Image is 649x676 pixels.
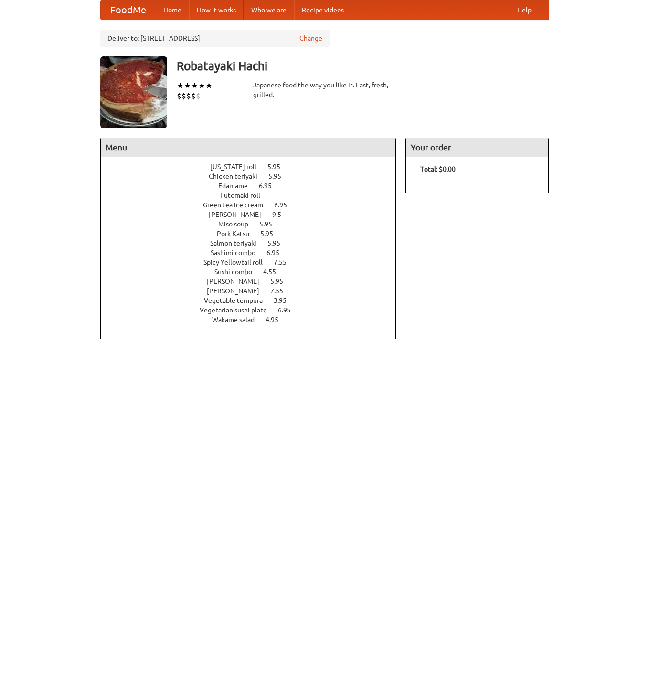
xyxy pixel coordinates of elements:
[270,287,293,295] span: 7.55
[268,172,291,180] span: 5.95
[274,201,297,209] span: 6.95
[177,91,181,101] li: $
[267,239,290,247] span: 5.95
[218,220,258,228] span: Miso soup
[210,163,266,171] span: [US_STATE] roll
[294,0,351,20] a: Recipe videos
[210,239,298,247] a: Salmon teriyaki 5.95
[184,80,191,91] li: ★
[267,163,290,171] span: 5.95
[100,30,330,47] div: Deliver to: [STREET_ADDRESS]
[203,201,305,209] a: Green tea ice cream 6.95
[210,163,298,171] a: [US_STATE] roll 5.95
[101,138,396,157] h4: Menu
[299,33,322,43] a: Change
[274,258,296,266] span: 7.55
[244,0,294,20] a: Who we are
[200,306,309,314] a: Vegetarian sushi plate 6.95
[272,211,291,218] span: 9.5
[207,287,269,295] span: [PERSON_NAME]
[198,80,205,91] li: ★
[217,230,291,237] a: Pork Katsu 5.95
[177,80,184,91] li: ★
[278,306,300,314] span: 6.95
[217,230,259,237] span: Pork Katsu
[260,230,283,237] span: 5.95
[211,249,265,257] span: Sashimi combo
[270,278,293,285] span: 5.95
[207,278,301,285] a: [PERSON_NAME] 5.95
[259,182,281,190] span: 6.95
[191,80,198,91] li: ★
[207,278,269,285] span: [PERSON_NAME]
[212,316,264,323] span: Wakame salad
[220,192,270,199] span: Futomaki roll
[205,80,213,91] li: ★
[220,192,287,199] a: Futomaki roll
[212,316,296,323] a: Wakame salad 4.95
[510,0,539,20] a: Help
[210,239,266,247] span: Salmon teriyaki
[200,306,277,314] span: Vegetarian sushi plate
[209,172,299,180] a: Chicken teriyaki 5.95
[101,0,156,20] a: FoodMe
[181,91,186,101] li: $
[196,91,201,101] li: $
[189,0,244,20] a: How it works
[218,182,257,190] span: Edamame
[211,249,297,257] a: Sashimi combo 6.95
[263,268,286,276] span: 4.55
[253,80,396,99] div: Japanese food the way you like it. Fast, fresh, grilled.
[209,211,271,218] span: [PERSON_NAME]
[214,268,262,276] span: Sushi combo
[203,258,272,266] span: Spicy Yellowtail roll
[100,56,167,128] img: angular.jpg
[191,91,196,101] li: $
[218,220,290,228] a: Miso soup 5.95
[274,297,296,304] span: 3.95
[420,165,456,173] b: Total: $0.00
[259,220,282,228] span: 5.95
[203,258,304,266] a: Spicy Yellowtail roll 7.55
[186,91,191,101] li: $
[266,249,289,257] span: 6.95
[214,268,294,276] a: Sushi combo 4.55
[266,316,288,323] span: 4.95
[207,287,301,295] a: [PERSON_NAME] 7.55
[156,0,189,20] a: Home
[204,297,304,304] a: Vegetable tempura 3.95
[218,182,289,190] a: Edamame 6.95
[177,56,549,75] h3: Robatayaki Hachi
[204,297,272,304] span: Vegetable tempura
[406,138,548,157] h4: Your order
[209,172,267,180] span: Chicken teriyaki
[203,201,273,209] span: Green tea ice cream
[209,211,299,218] a: [PERSON_NAME] 9.5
